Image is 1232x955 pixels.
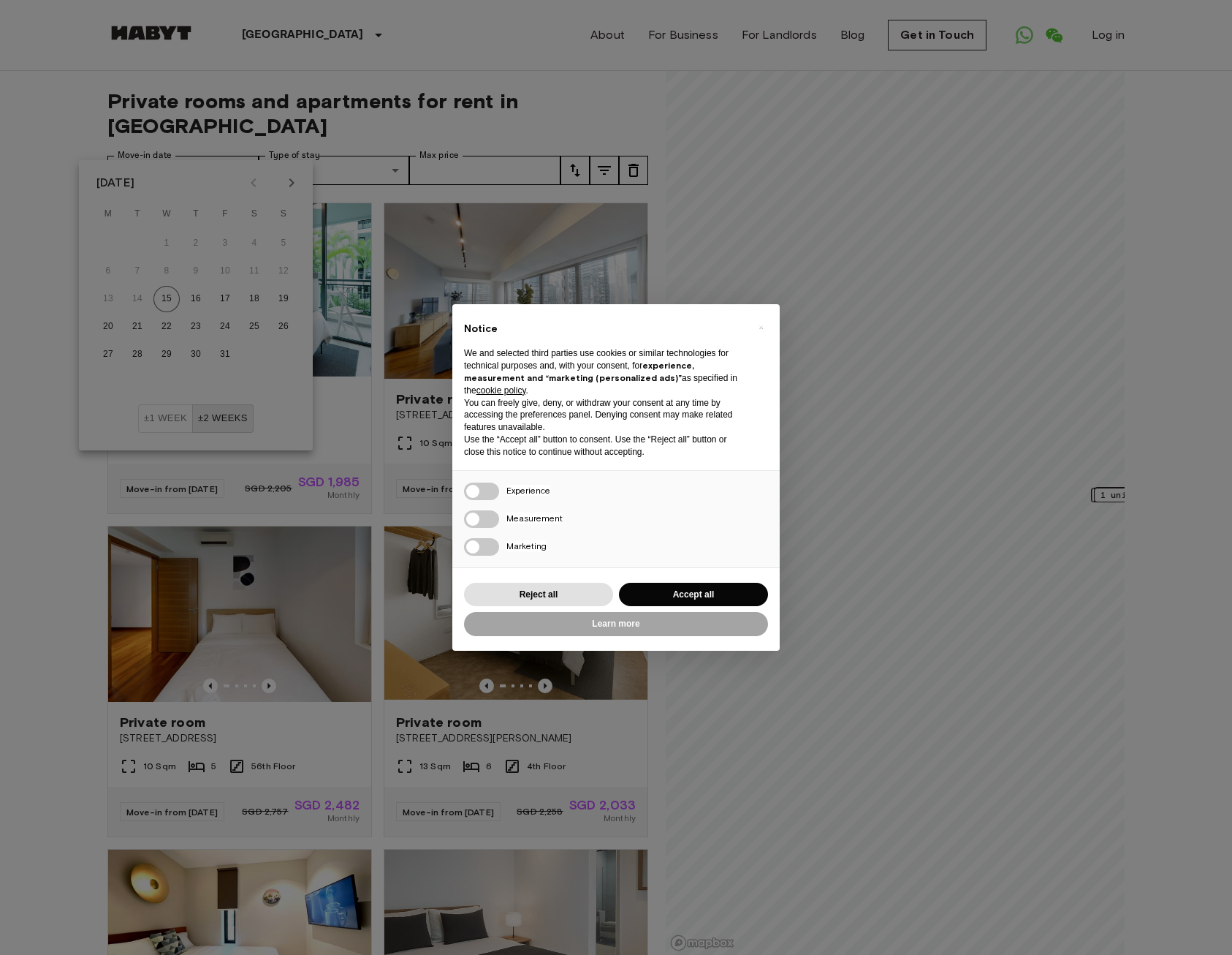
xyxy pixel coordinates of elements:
[464,612,768,636] button: Learn more
[758,319,764,336] span: ×
[464,347,745,396] p: We and selected third parties use cookies or similar technologies for technical purposes and, wit...
[464,322,745,336] h2: Notice
[464,360,694,383] strong: experience, measurement and “marketing (personalized ads)”
[506,513,563,524] span: Measurement
[506,540,547,551] span: Marketing
[476,385,526,396] a: cookie policy
[464,434,745,458] p: Use the “Accept all” button to consent. Use the “Reject all” button or close this notice to conti...
[464,583,613,607] button: Reject all
[749,316,772,339] button: Close this notice
[464,397,745,434] p: You can freely give, deny, or withdraw your consent at any time by accessing the preferences pane...
[506,485,550,496] span: Experience
[619,583,768,607] button: Accept all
